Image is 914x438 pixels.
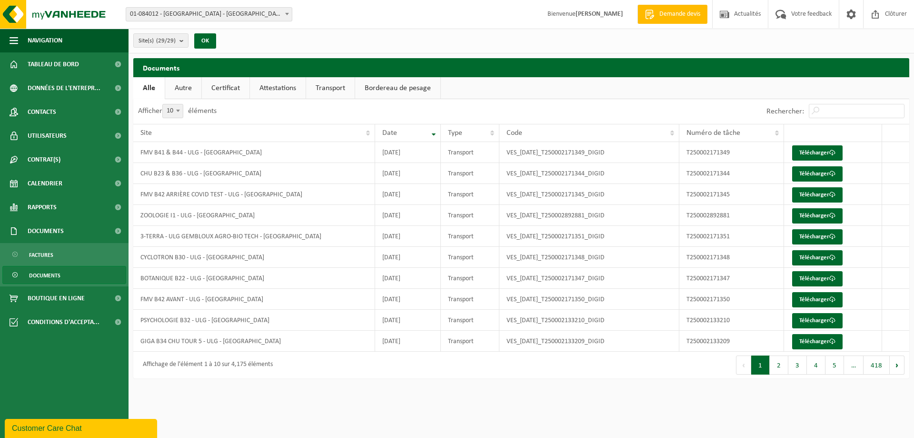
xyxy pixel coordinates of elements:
[202,77,249,99] a: Certificat
[139,34,176,48] span: Site(s)
[375,310,441,331] td: [DATE]
[375,247,441,268] td: [DATE]
[792,187,843,203] a: Télécharger
[890,356,904,375] button: Next
[375,163,441,184] td: [DATE]
[133,226,375,247] td: 3-TERRA - ULG GEMBLOUX AGRO-BIO TECH - [GEOGRAPHIC_DATA]
[28,286,85,310] span: Boutique en ligne
[499,268,679,289] td: VES_[DATE]_T250002171347_DIGID
[29,266,60,285] span: Documents
[792,229,843,244] a: Télécharger
[5,417,159,438] iframe: chat widget
[133,331,375,352] td: GIGA B34 CHU TOUR 5 - ULG - [GEOGRAPHIC_DATA]
[355,77,440,99] a: Bordereau de pesage
[138,107,217,115] label: Afficher éléments
[499,247,679,268] td: VES_[DATE]_T250002171348_DIGID
[28,219,64,243] span: Documents
[792,334,843,349] a: Télécharger
[163,104,183,118] span: 10
[382,129,397,137] span: Date
[133,142,375,163] td: FMV B41 & B44 - ULG - [GEOGRAPHIC_DATA]
[792,250,843,265] a: Télécharger
[28,124,67,148] span: Utilisateurs
[657,10,703,19] span: Demande devis
[375,268,441,289] td: [DATE]
[792,145,843,161] a: Télécharger
[864,356,890,375] button: 418
[375,205,441,226] td: [DATE]
[165,77,201,99] a: Autre
[499,184,679,205] td: VES_[DATE]_T250002171345_DIGID
[133,33,189,48] button: Site(s)(29/29)
[133,247,375,268] td: CYCLOTRON B30 - ULG - [GEOGRAPHIC_DATA]
[28,52,79,76] span: Tableau de bord
[507,129,522,137] span: Code
[133,77,165,99] a: Alle
[637,5,707,24] a: Demande devis
[441,247,499,268] td: Transport
[499,226,679,247] td: VES_[DATE]_T250002171351_DIGID
[499,142,679,163] td: VES_[DATE]_T250002171349_DIGID
[140,129,152,137] span: Site
[133,163,375,184] td: CHU B23 & B36 - ULG - [GEOGRAPHIC_DATA]
[138,357,273,374] div: Affichage de l'élément 1 à 10 sur 4,175 éléments
[133,184,375,205] td: FMV B42 ARRIÈRE COVID TEST - ULG - [GEOGRAPHIC_DATA]
[679,226,785,247] td: T250002171351
[679,268,785,289] td: T250002171347
[375,289,441,310] td: [DATE]
[792,208,843,224] a: Télécharger
[375,331,441,352] td: [DATE]
[441,331,499,352] td: Transport
[28,100,56,124] span: Contacts
[441,310,499,331] td: Transport
[306,77,355,99] a: Transport
[28,148,60,172] span: Contrat(s)
[133,268,375,289] td: BOTANIQUE B22 - ULG - [GEOGRAPHIC_DATA]
[375,142,441,163] td: [DATE]
[788,356,807,375] button: 3
[162,104,183,118] span: 10
[375,184,441,205] td: [DATE]
[499,205,679,226] td: VES_[DATE]_T250002892881_DIGID
[792,313,843,328] a: Télécharger
[736,356,751,375] button: Previous
[679,184,785,205] td: T250002171345
[441,268,499,289] td: Transport
[499,331,679,352] td: VES_[DATE]_T250002133209_DIGID
[441,184,499,205] td: Transport
[250,77,306,99] a: Attestations
[2,245,126,264] a: Factures
[499,163,679,184] td: VES_[DATE]_T250002171344_DIGID
[126,7,292,21] span: 01-084012 - UNIVERSITE DE LIÈGE - ULG - LIÈGE
[499,310,679,331] td: VES_[DATE]_T250002133210_DIGID
[441,163,499,184] td: Transport
[751,356,770,375] button: 1
[29,246,53,264] span: Factures
[679,205,785,226] td: T250002892881
[792,166,843,182] a: Télécharger
[133,310,375,331] td: PSYCHOLOGIE B32 - ULG - [GEOGRAPHIC_DATA]
[441,142,499,163] td: Transport
[792,271,843,286] a: Télécharger
[156,38,176,44] count: (29/29)
[844,356,864,375] span: …
[28,172,62,195] span: Calendrier
[441,205,499,226] td: Transport
[679,289,785,310] td: T250002171350
[686,129,740,137] span: Numéro de tâche
[576,10,623,18] strong: [PERSON_NAME]
[448,129,462,137] span: Type
[766,108,804,115] label: Rechercher:
[825,356,844,375] button: 5
[133,289,375,310] td: FMV B42 AVANT - ULG - [GEOGRAPHIC_DATA]
[28,195,57,219] span: Rapports
[133,205,375,226] td: ZOOLOGIE I1 - ULG - [GEOGRAPHIC_DATA]
[126,8,292,21] span: 01-084012 - UNIVERSITE DE LIÈGE - ULG - LIÈGE
[499,289,679,310] td: VES_[DATE]_T250002171350_DIGID
[679,142,785,163] td: T250002171349
[28,310,99,334] span: Conditions d'accepta...
[679,163,785,184] td: T250002171344
[679,247,785,268] td: T250002171348
[194,33,216,49] button: OK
